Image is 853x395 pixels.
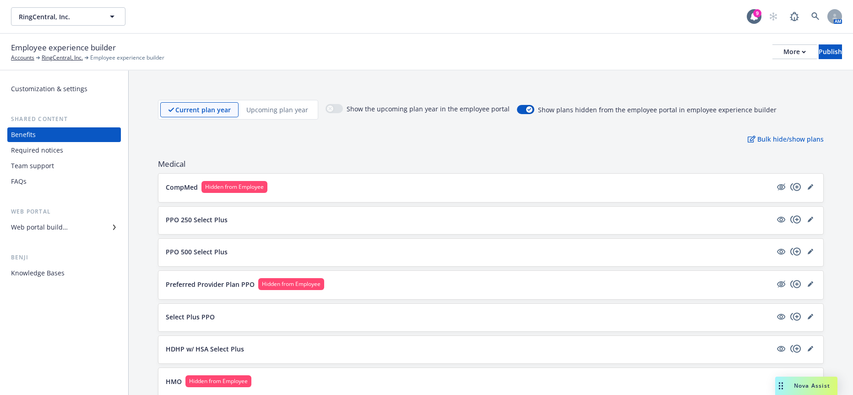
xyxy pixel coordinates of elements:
[776,279,787,290] a: hidden
[7,266,121,280] a: Knowledge Bases
[776,214,787,225] a: visible
[246,105,308,115] p: Upcoming plan year
[166,344,244,354] p: HDHP w/ HSA Select Plus
[790,214,801,225] a: copyPlus
[11,159,54,173] div: Team support
[764,7,782,26] a: Start snowing
[166,247,772,257] button: PPO 500 Select Plus
[19,12,98,22] span: RingCentral, Inc.
[805,376,816,387] a: editPencil
[819,44,842,59] button: Publish
[805,214,816,225] a: editPencil
[11,54,34,62] a: Accounts
[90,54,164,62] span: Employee experience builder
[11,7,125,26] button: RingCentral, Inc.
[776,376,787,387] a: hidden
[805,181,816,192] a: editPencil
[748,134,824,144] p: Bulk hide/show plans
[158,159,824,170] span: Medical
[7,253,121,262] div: Benji
[772,44,817,59] button: More
[776,343,787,354] a: visible
[7,82,121,96] a: Customization & settings
[805,311,816,322] a: editPencil
[11,42,116,54] span: Employee experience builder
[175,105,231,115] p: Current plan year
[205,183,264,191] span: Hidden from Employee
[42,54,83,62] a: RingCentral, Inc.
[790,376,801,387] a: copyPlus
[347,104,510,115] span: Show the upcoming plan year in the employee portal
[7,220,121,235] a: Web portal builder
[166,181,772,193] button: CompMedHidden from Employee
[790,311,801,322] a: copyPlus
[7,127,121,142] a: Benefits
[805,343,816,354] a: editPencil
[166,375,772,387] button: HMOHidden from Employee
[262,280,321,288] span: Hidden from Employee
[790,246,801,257] a: copyPlus
[166,377,182,386] p: HMO
[805,279,816,290] a: editPencil
[776,246,787,257] a: visible
[166,215,228,225] p: PPO 250 Select Plus
[776,181,787,192] a: hidden
[790,343,801,354] a: copyPlus
[819,45,842,59] div: Publish
[166,278,772,290] button: Preferred Provider Plan PPOHidden from Employee
[790,279,801,290] a: copyPlus
[805,246,816,257] a: editPencil
[166,312,215,322] p: Select Plus PPO
[166,312,772,322] button: Select Plus PPO
[776,311,787,322] a: visible
[166,215,772,225] button: PPO 250 Select Plus
[7,174,121,189] a: FAQs
[785,7,804,26] a: Report a Bug
[7,115,121,124] div: Shared content
[11,220,68,235] div: Web portal builder
[790,181,801,192] a: copyPlus
[11,266,65,280] div: Knowledge Bases
[7,143,121,158] a: Required notices
[775,377,837,395] button: Nova Assist
[166,344,772,354] button: HDHP w/ HSA Select Plus
[775,377,787,395] div: Drag to move
[806,7,825,26] a: Search
[783,45,806,59] div: More
[166,247,228,257] p: PPO 500 Select Plus
[11,174,27,189] div: FAQs
[7,159,121,173] a: Team support
[11,143,63,158] div: Required notices
[11,82,87,96] div: Customization & settings
[538,105,777,115] span: Show plans hidden from the employee portal in employee experience builder
[11,127,36,142] div: Benefits
[753,9,761,17] div: 9
[166,182,198,192] p: CompMed
[794,382,830,390] span: Nova Assist
[166,280,255,289] p: Preferred Provider Plan PPO
[189,377,248,385] span: Hidden from Employee
[7,207,121,216] div: Web portal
